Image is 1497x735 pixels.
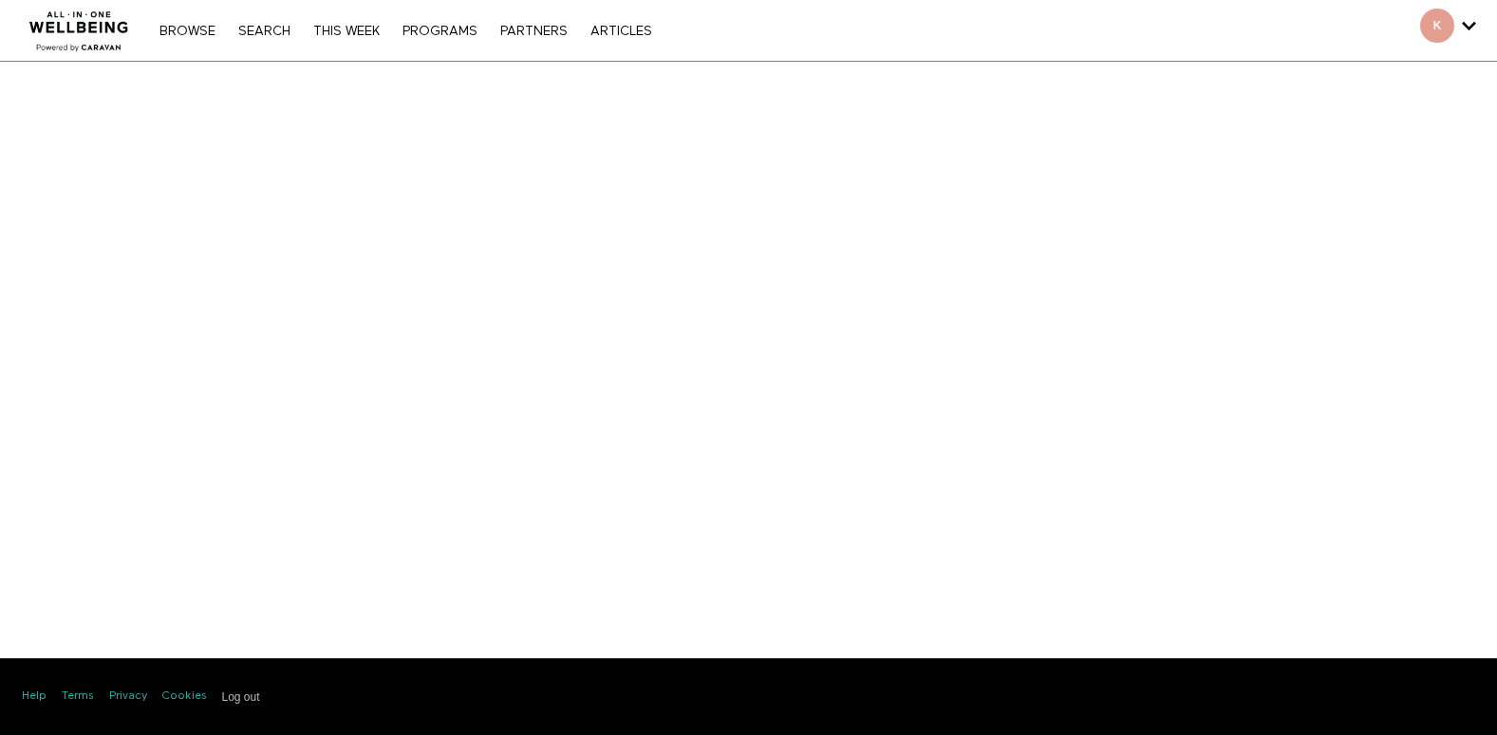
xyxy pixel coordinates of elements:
[150,21,661,40] nav: Primary
[491,25,577,38] a: PARTNERS
[393,25,487,38] a: PROGRAMS
[162,688,207,705] a: Cookies
[222,690,260,704] input: Log out
[150,25,225,38] a: Browse
[581,25,662,38] a: ARTICLES
[109,688,147,705] a: Privacy
[229,25,300,38] a: Search
[62,688,94,705] a: Terms
[304,25,389,38] a: THIS WEEK
[22,688,47,705] a: Help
